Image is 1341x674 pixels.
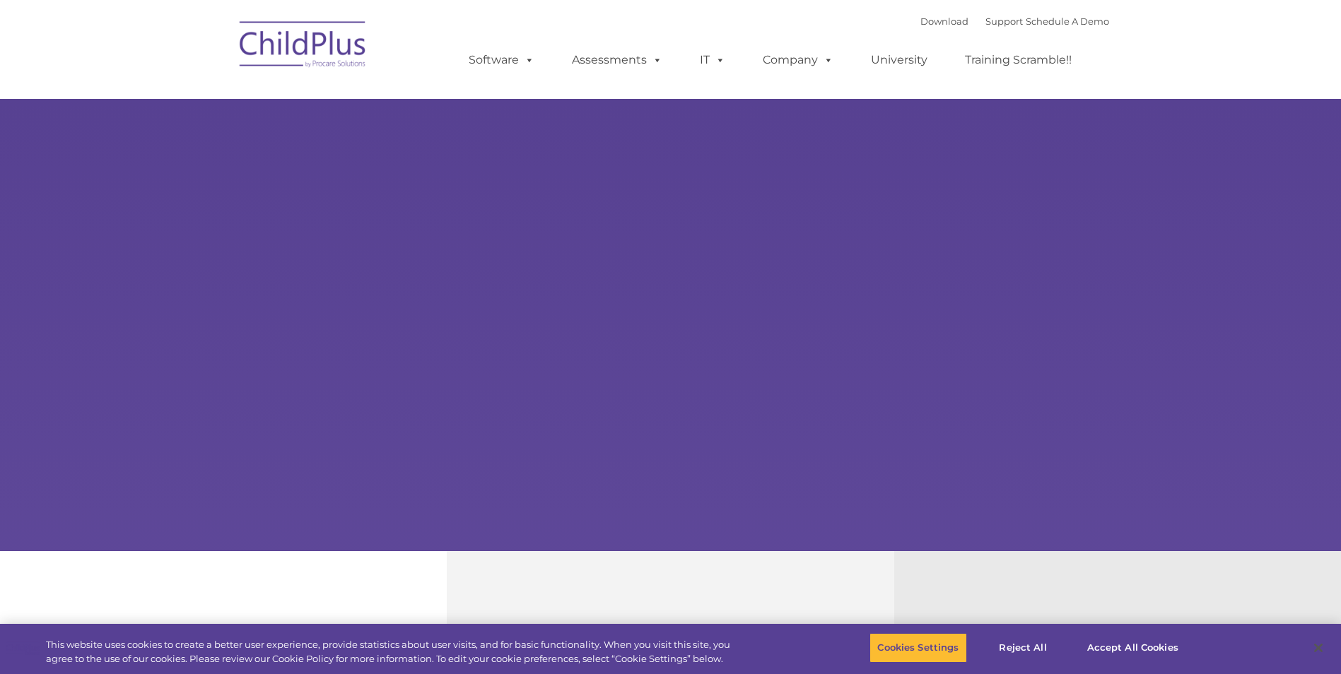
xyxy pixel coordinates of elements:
font: | [920,16,1109,27]
a: Software [455,46,549,74]
button: Close [1303,632,1334,663]
a: Company [749,46,848,74]
a: IT [686,46,739,74]
button: Reject All [979,633,1067,663]
a: University [857,46,942,74]
a: Training Scramble!! [951,46,1086,74]
button: Cookies Settings [869,633,966,663]
a: Schedule A Demo [1026,16,1109,27]
a: Assessments [558,46,677,74]
button: Accept All Cookies [1079,633,1186,663]
a: Support [985,16,1023,27]
a: Download [920,16,968,27]
div: This website uses cookies to create a better user experience, provide statistics about user visit... [46,638,737,666]
img: ChildPlus by Procare Solutions [233,11,374,82]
